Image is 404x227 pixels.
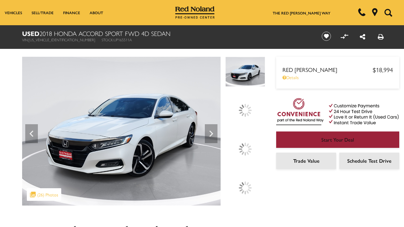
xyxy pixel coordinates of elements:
[175,9,215,15] a: Red Noland Pre-Owned
[273,10,330,16] a: The Red [PERSON_NAME] Way
[321,136,354,143] span: Start Your Deal
[282,74,393,80] a: Details
[22,57,221,206] img: Used 2018 Platinum White Pearl Honda Sport image 1
[28,37,95,43] span: [US_VEHICLE_IDENTIFICATION_NUMBER]
[360,32,365,41] a: Share this Used 2018 Honda Accord Sport FWD 4D Sedan
[378,32,384,41] a: Print this Used 2018 Honda Accord Sport FWD 4D Sedan
[175,6,215,19] img: Red Noland Pre-Owned
[373,65,393,74] span: $18,994
[382,0,395,25] button: Open the search field
[225,57,265,87] img: Used 2018 Platinum White Pearl Honda Sport image 1
[114,37,132,43] span: UP165511A
[293,157,319,164] span: Trade Value
[102,37,114,43] span: Stock:
[22,29,39,38] strong: Used
[282,66,373,73] span: Red [PERSON_NAME]
[339,153,399,169] a: Schedule Test Drive
[276,153,336,169] a: Trade Value
[347,157,391,164] span: Schedule Test Drive
[22,37,28,43] span: VIN:
[319,31,333,41] button: Save vehicle
[282,65,393,74] a: Red [PERSON_NAME] $18,994
[22,30,311,37] h1: 2018 Honda Accord Sport FWD 4D Sedan
[340,32,349,41] button: Compare vehicle
[276,131,399,148] a: Start Your Deal
[27,188,61,201] div: (26) Photos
